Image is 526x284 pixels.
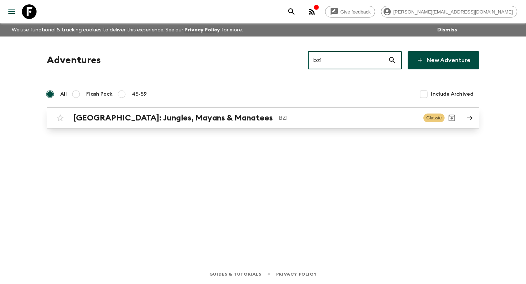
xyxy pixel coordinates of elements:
span: All [60,91,67,98]
a: Privacy Policy [184,27,220,32]
button: Archive [445,111,459,125]
p: BZ1 [279,114,418,122]
h1: Adventures [47,53,101,68]
span: Include Archived [431,91,473,98]
div: [PERSON_NAME][EMAIL_ADDRESS][DOMAIN_NAME] [381,6,517,18]
span: Classic [423,114,445,122]
a: Give feedback [325,6,375,18]
a: New Adventure [408,51,479,69]
a: Privacy Policy [276,270,317,278]
input: e.g. AR1, Argentina [308,50,388,70]
button: Dismiss [435,25,459,35]
button: search adventures [284,4,299,19]
a: Guides & Tutorials [209,270,262,278]
p: We use functional & tracking cookies to deliver this experience. See our for more. [9,23,246,37]
span: [PERSON_NAME][EMAIL_ADDRESS][DOMAIN_NAME] [389,9,517,15]
a: [GEOGRAPHIC_DATA]: Jungles, Mayans & ManateesBZ1ClassicArchive [47,107,479,128]
span: Flash Pack [86,91,113,98]
button: menu [4,4,19,19]
span: Give feedback [336,9,375,15]
span: 45-59 [132,91,147,98]
h2: [GEOGRAPHIC_DATA]: Jungles, Mayans & Manatees [73,113,273,123]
